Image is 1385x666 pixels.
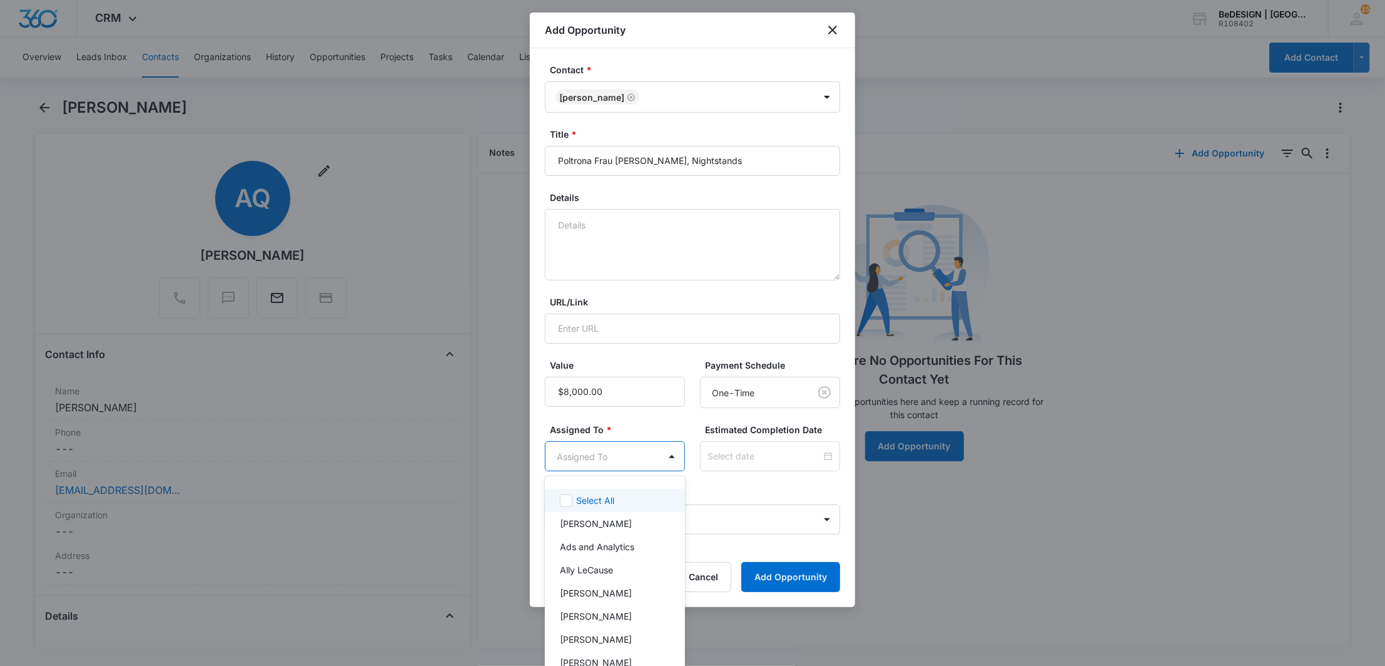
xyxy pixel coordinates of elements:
p: Select All [576,494,614,507]
p: [PERSON_NAME] [560,610,632,623]
p: [PERSON_NAME] [560,517,632,530]
p: Ads and Analytics [560,540,634,553]
p: [PERSON_NAME] [560,587,632,600]
p: [PERSON_NAME] [560,633,632,646]
p: Ally LeCause [560,563,613,576]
